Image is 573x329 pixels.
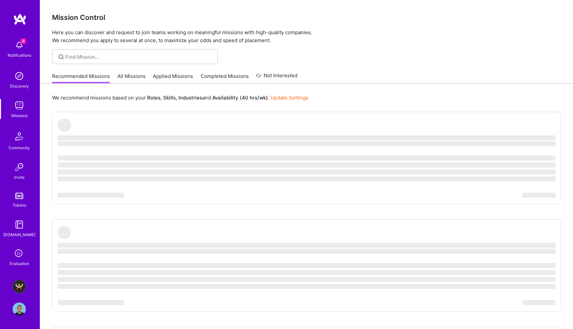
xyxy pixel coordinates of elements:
h3: Mission Control [52,13,561,22]
b: Skills [163,95,176,101]
div: Community [9,144,30,151]
a: All Missions [117,73,146,84]
a: User Avatar [11,302,28,316]
img: guide book [13,218,26,231]
a: Completed Missions [201,73,249,84]
img: logo [13,13,27,25]
p: We recommend missions based on your , , and . [52,94,308,101]
div: [DOMAIN_NAME] [3,231,35,238]
div: Tokens [13,202,26,209]
img: tokens [15,193,23,199]
i: icon SelectionTeam [13,247,26,260]
div: Discovery [10,83,29,90]
img: bell [13,38,26,52]
div: Missions [11,112,28,119]
input: Find Mission... [65,53,213,60]
b: Industries [178,95,202,101]
img: discovery [13,69,26,83]
img: Invite [13,161,26,174]
a: Update Settings [271,95,308,101]
div: Notifications [8,52,31,59]
i: icon SearchGrey [57,53,65,61]
img: Community [11,128,27,144]
p: Here you can discover and request to join teams working on meaningful missions with high-quality ... [52,29,561,44]
img: teamwork [13,99,26,112]
div: Invite [14,174,25,181]
a: Applied Missions [153,73,193,84]
img: User Avatar [13,302,26,316]
a: Not Interested [256,72,297,84]
a: Recommended Missions [52,73,110,84]
img: A.Team - Grow A.Team's Community & Demand [13,280,26,293]
b: Availability (40 hrs/wk) [212,95,268,101]
b: Roles [147,95,160,101]
div: Evaluation [10,260,29,267]
a: A.Team - Grow A.Team's Community & Demand [11,280,28,293]
span: 6 [21,38,26,44]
